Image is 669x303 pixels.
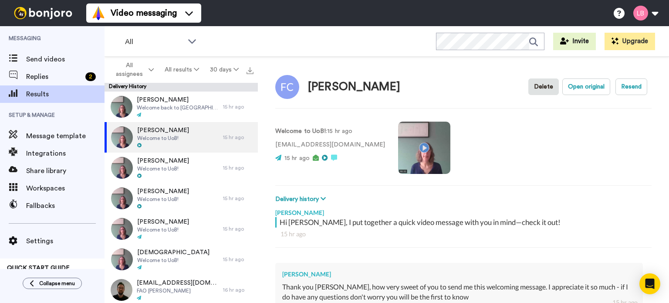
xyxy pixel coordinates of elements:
span: Welcome back to [GEOGRAPHIC_DATA]! [137,104,219,111]
span: 15 hr ago [284,155,310,161]
span: Workspaces [26,183,105,194]
div: 15 hr ago [223,225,253,232]
button: Resend [615,78,647,95]
button: Delivery history [275,194,328,204]
button: Upgrade [605,33,655,50]
span: [EMAIL_ADDRESS][DOMAIN_NAME] [137,279,219,287]
img: 8d110e1f-2099-4683-961c-7a14ea167b38-thumb.jpg [111,157,133,179]
span: Message template [26,131,105,141]
img: vm-color.svg [91,6,105,20]
span: [PERSON_NAME] [137,95,219,104]
button: Invite [553,33,596,50]
button: Delete [528,78,559,95]
div: Hi [PERSON_NAME], I put together a quick video message with you in mind—check it out! [280,217,649,228]
img: bj-logo-header-white.svg [10,7,76,19]
span: All assignees [111,61,147,78]
span: Welcome to UoB! [137,135,189,142]
a: [PERSON_NAME]Welcome back to [GEOGRAPHIC_DATA]!15 hr ago [105,92,258,122]
div: 2 [85,72,96,81]
button: Export all results that match these filters now. [244,63,256,76]
span: FAO [PERSON_NAME] [137,287,219,294]
button: All assignees [106,58,159,82]
span: [DEMOGRAPHIC_DATA] [137,248,209,257]
div: 15 hr ago [223,134,253,141]
span: Welcome to UoB! [137,257,209,264]
span: [PERSON_NAME] [137,157,189,165]
div: 15 hr ago [223,103,253,110]
span: [PERSON_NAME] [137,126,189,135]
button: Open original [562,78,610,95]
p: : 15 hr ago [275,127,385,136]
span: Welcome to UoB! [137,196,189,203]
img: Image of Frazana Choudhury [275,75,299,99]
div: 16 hr ago [223,286,253,293]
div: [PERSON_NAME] [275,204,652,217]
span: Send videos [26,54,105,65]
a: [PERSON_NAME]Welcome to UoB!15 hr ago [105,214,258,244]
span: Share library [26,166,105,176]
span: Replies [26,71,82,82]
div: Thank you [PERSON_NAME], how very sweet of you to send me this welcoming message. I appreciate it... [282,282,636,302]
span: Video messaging [111,7,177,19]
div: [PERSON_NAME] [308,81,400,93]
p: [EMAIL_ADDRESS][DOMAIN_NAME] [275,140,385,150]
a: [PERSON_NAME]Welcome to UoB!15 hr ago [105,183,258,214]
div: 15 hr ago [223,164,253,171]
button: 30 days [204,62,244,78]
div: 15 hr ago [280,230,646,238]
span: Integrations [26,148,105,159]
button: All results [159,62,205,78]
a: [PERSON_NAME]Welcome to UoB!15 hr ago [105,153,258,183]
strong: Welcome to UoB! [275,128,326,134]
img: 8533d0b7-459e-4b9e-86fb-dd2bc45be137-thumb.jpg [111,126,133,148]
span: Fallbacks [26,201,105,211]
img: 6bfff20c-eecf-4d53-ae62-71e529bca4d1-thumb.jpg [111,279,132,301]
span: Collapse menu [39,280,75,287]
div: Open Intercom Messenger [639,273,660,294]
span: All [125,37,183,47]
div: 15 hr ago [223,195,253,202]
a: [DEMOGRAPHIC_DATA]Welcome to UoB!15 hr ago [105,244,258,275]
span: Welcome to UoB! [137,165,189,172]
a: [PERSON_NAME]Welcome to UoB!15 hr ago [105,122,258,153]
div: [PERSON_NAME] [282,270,636,279]
img: eba8a5e5-7162-43b3-8f59-cabafcfb4767-thumb.jpg [111,187,133,209]
span: Welcome to UoB! [137,226,189,233]
span: Settings [26,236,105,246]
img: export.svg [247,67,253,74]
span: QUICK START GUIDE [7,265,70,271]
img: e1604f80-43b7-423e-adc7-962f1cbc9c22-thumb.jpg [111,249,133,270]
img: e0fe4a43-3873-4edb-ad0e-ec0837157dd1-thumb.jpg [111,218,133,240]
span: [PERSON_NAME] [137,187,189,196]
div: Delivery History [105,83,258,92]
img: 9c961a0a-0610-4b0a-9395-be24b287653a-thumb.jpg [111,96,132,118]
span: Results [26,89,105,99]
div: 15 hr ago [223,256,253,263]
button: Collapse menu [23,278,82,289]
span: [PERSON_NAME] [137,218,189,226]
